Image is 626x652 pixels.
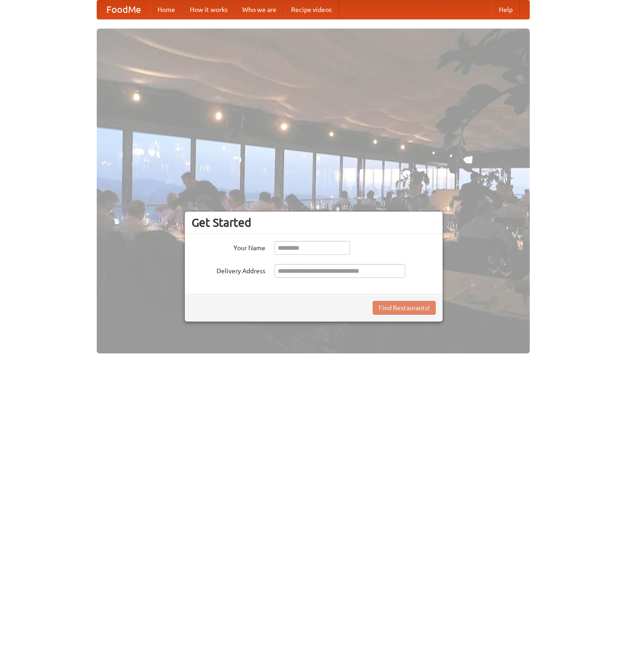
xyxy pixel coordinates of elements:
[192,241,265,253] label: Your Name
[235,0,284,19] a: Who we are
[97,0,150,19] a: FoodMe
[491,0,520,19] a: Help
[150,0,182,19] a: Home
[373,301,436,315] button: Find Restaurants!
[192,264,265,276] label: Delivery Address
[182,0,235,19] a: How it works
[192,216,436,229] h3: Get Started
[284,0,339,19] a: Recipe videos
